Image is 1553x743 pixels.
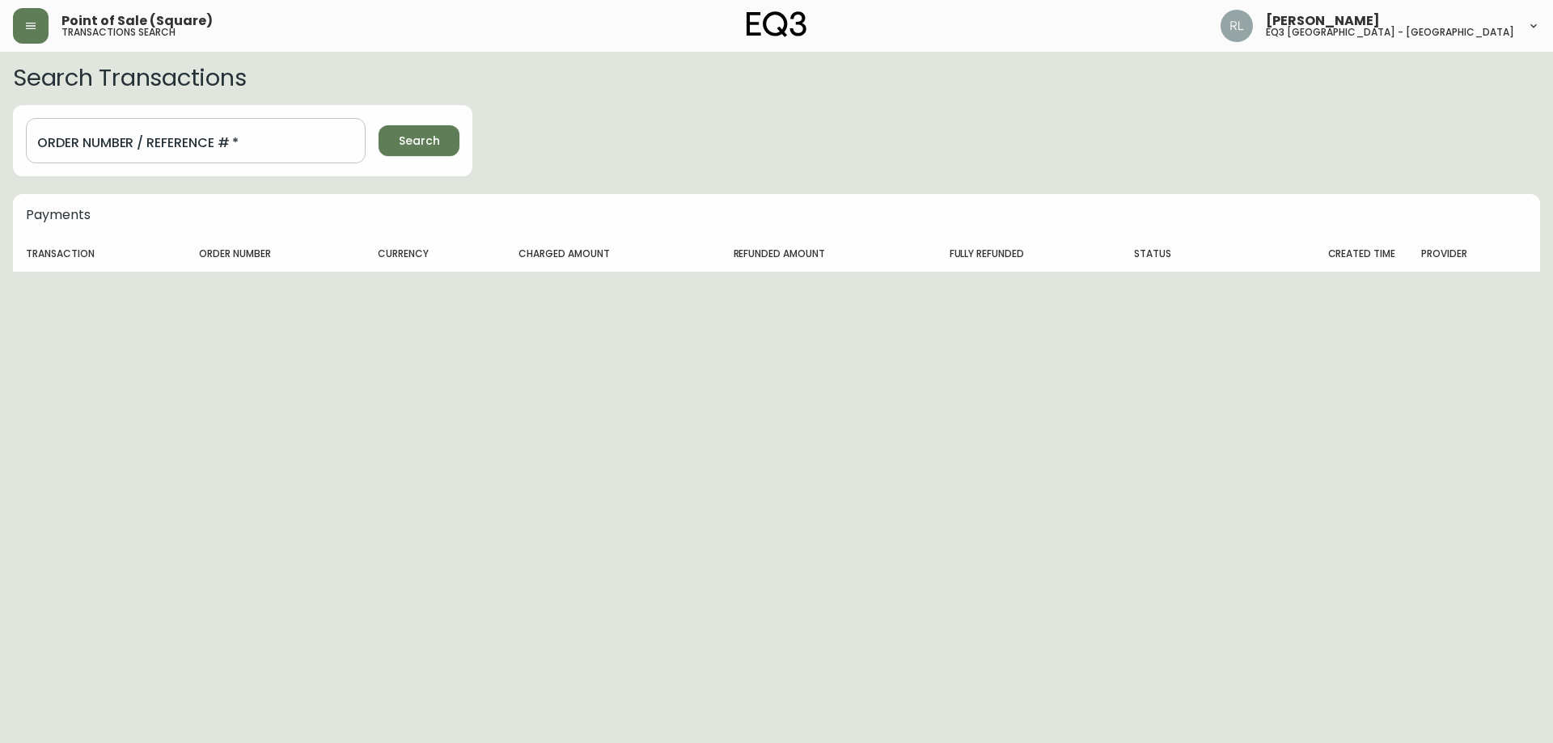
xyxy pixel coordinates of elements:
h5: eq3 [GEOGRAPHIC_DATA] - [GEOGRAPHIC_DATA] [1266,27,1514,37]
th: Currency [365,236,506,272]
th: Transaction [13,236,186,272]
th: Created Time [1237,236,1408,272]
h2: Search Transactions [13,65,1540,91]
th: Order Number [186,236,365,272]
th: Provider [1408,236,1540,272]
img: 91cc3602ba8cb70ae1ccf1ad2913f397 [1221,10,1253,42]
table: payments table [13,236,1540,272]
h5: transactions search [61,27,176,37]
img: logo [747,11,806,37]
th: Status [1121,236,1237,272]
span: Search [399,131,440,151]
button: Search [379,125,459,156]
th: Fully Refunded [937,236,1122,272]
th: Refunded Amount [721,236,937,272]
h5: Payments [26,207,1527,223]
span: [PERSON_NAME] [1266,15,1380,27]
span: Point of Sale (Square) [61,15,213,27]
th: Charged Amount [506,236,720,272]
